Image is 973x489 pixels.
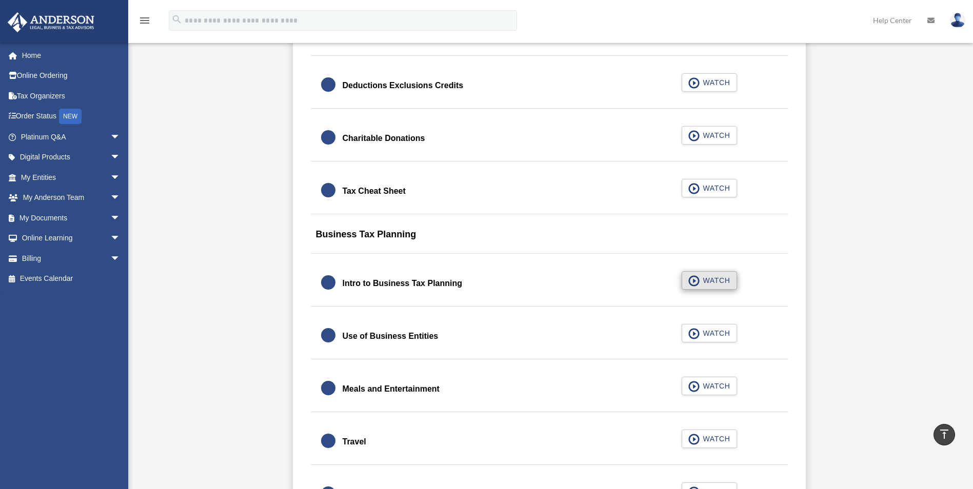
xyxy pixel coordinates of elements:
button: WATCH [682,271,737,290]
span: WATCH [700,77,730,88]
a: Order StatusNEW [7,106,136,127]
a: Charitable Donations WATCH [321,126,778,151]
img: Anderson Advisors Platinum Portal [5,12,97,32]
a: menu [138,18,151,27]
img: User Pic [950,13,965,28]
a: Tax Cheat Sheet WATCH [321,179,778,203]
a: My Documentsarrow_drop_down [7,208,136,228]
span: WATCH [700,381,730,391]
a: Meals and Entertainment WATCH [321,377,778,401]
span: WATCH [700,275,730,286]
i: search [171,14,183,25]
span: WATCH [700,183,730,193]
span: arrow_drop_down [110,188,131,209]
a: Home [7,45,136,66]
div: Meals and Entertainment [343,382,440,396]
i: menu [138,14,151,27]
button: WATCH [682,324,737,342]
a: Billingarrow_drop_down [7,248,136,269]
a: vertical_align_top [934,424,955,445]
div: Business Tax Planning [311,221,788,254]
span: arrow_drop_down [110,248,131,269]
button: WATCH [682,377,737,395]
a: Digital Productsarrow_drop_down [7,147,136,168]
a: Events Calendar [7,269,136,289]
a: Tax Organizers [7,86,136,106]
div: Intro to Business Tax Planning [343,276,463,291]
button: WATCH [682,179,737,197]
span: arrow_drop_down [110,228,131,249]
span: WATCH [700,434,730,444]
span: arrow_drop_down [110,127,131,148]
span: arrow_drop_down [110,208,131,229]
span: WATCH [700,130,730,140]
div: Use of Business Entities [343,329,439,343]
div: Deductions Exclusions Credits [343,78,464,93]
a: My Entitiesarrow_drop_down [7,167,136,188]
span: arrow_drop_down [110,147,131,168]
button: WATCH [682,73,737,92]
a: Use of Business Entities WATCH [321,324,778,349]
button: WATCH [682,126,737,145]
a: Deductions Exclusions Credits WATCH [321,73,778,98]
span: arrow_drop_down [110,167,131,188]
a: Online Learningarrow_drop_down [7,228,136,249]
a: Travel WATCH [321,430,778,454]
div: Charitable Donations [343,131,425,146]
a: Intro to Business Tax Planning WATCH [321,271,778,296]
a: Online Ordering [7,66,136,86]
a: My Anderson Teamarrow_drop_down [7,188,136,208]
button: WATCH [682,430,737,448]
div: Travel [343,435,366,449]
div: Tax Cheat Sheet [343,184,406,198]
i: vertical_align_top [938,428,950,440]
span: WATCH [700,328,730,338]
a: Platinum Q&Aarrow_drop_down [7,127,136,147]
div: NEW [59,109,82,124]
